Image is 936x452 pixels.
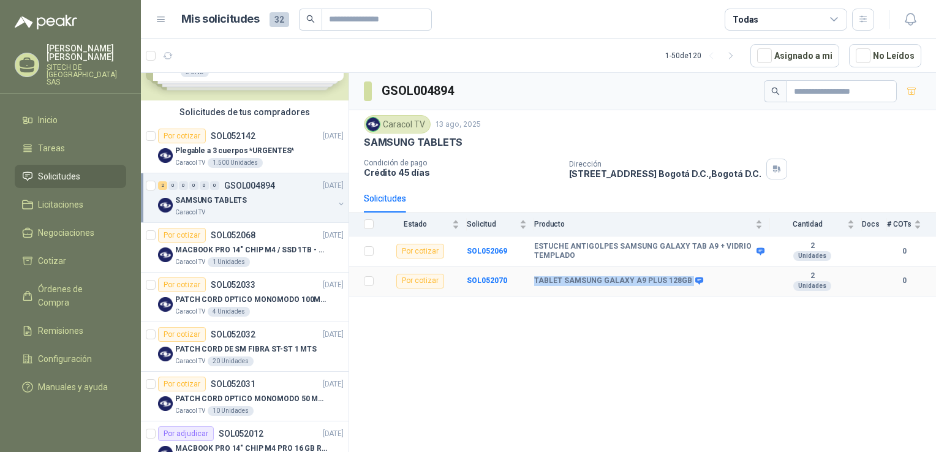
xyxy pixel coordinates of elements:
[436,119,481,130] p: 13 ago, 2025
[270,12,289,27] span: 32
[208,356,254,366] div: 20 Unidades
[175,195,247,206] p: SAMSUNG TABLETS
[15,319,126,342] a: Remisiones
[364,167,559,178] p: Crédito 45 días
[887,246,921,257] b: 0
[396,274,444,288] div: Por cotizar
[862,213,887,236] th: Docs
[208,307,250,317] div: 4 Unidades
[534,220,753,228] span: Producto
[381,220,450,228] span: Estado
[15,277,126,314] a: Órdenes de Compra
[15,108,126,132] a: Inicio
[38,113,58,127] span: Inicio
[569,168,761,179] p: [STREET_ADDRESS] Bogotá D.C. , Bogotá D.C.
[181,10,260,28] h1: Mis solicitudes
[208,406,254,416] div: 10 Unidades
[175,356,205,366] p: Caracol TV
[887,213,936,236] th: # COTs
[665,46,741,66] div: 1 - 50 de 120
[323,379,344,390] p: [DATE]
[323,428,344,440] p: [DATE]
[200,181,209,190] div: 0
[306,15,315,23] span: search
[158,396,173,411] img: Company Logo
[323,279,344,291] p: [DATE]
[534,242,753,261] b: ESTUCHE ANTIGOLPES SAMSUNG GALAXY TAB A9 + VIDRIO TEMPLADO
[38,198,83,211] span: Licitaciones
[47,64,126,86] p: SITECH DE [GEOGRAPHIC_DATA] SAS
[381,213,467,236] th: Estado
[175,244,328,256] p: MACBOOK PRO 14" CHIP M4 / SSD 1TB - 24 GB RAM
[396,244,444,258] div: Por cotizar
[158,129,206,143] div: Por cotizar
[158,178,346,217] a: 2 0 0 0 0 0 GSOL004894[DATE] Company LogoSAMSUNG TABLETSCaracol TV
[15,137,126,160] a: Tareas
[38,254,66,268] span: Cotizar
[887,275,921,287] b: 0
[38,226,94,239] span: Negociaciones
[158,181,167,190] div: 2
[364,159,559,167] p: Condición de pago
[175,307,205,317] p: Caracol TV
[208,158,263,168] div: 1.500 Unidades
[175,158,205,168] p: Caracol TV
[364,115,431,134] div: Caracol TV
[38,282,115,309] span: Órdenes de Compra
[141,223,349,273] a: Por cotizarSOL052068[DATE] Company LogoMACBOOK PRO 14" CHIP M4 / SSD 1TB - 24 GB RAMCaracol TV1 U...
[175,208,205,217] p: Caracol TV
[219,429,263,438] p: SOL052012
[534,276,692,286] b: TABLET SAMSUNG GALAXY A9 PLUS 128GB
[38,380,108,394] span: Manuales y ayuda
[323,230,344,241] p: [DATE]
[38,324,83,337] span: Remisiones
[15,347,126,371] a: Configuración
[15,193,126,216] a: Licitaciones
[175,393,328,405] p: PATCH CORD OPTICO MONOMODO 50 MTS
[47,44,126,61] p: [PERSON_NAME] [PERSON_NAME]
[467,247,507,255] a: SOL052069
[15,375,126,399] a: Manuales y ayuda
[364,192,406,205] div: Solicitudes
[364,136,462,149] p: SAMSUNG TABLETS
[793,281,831,291] div: Unidades
[141,372,349,421] a: Por cotizarSOL052031[DATE] Company LogoPATCH CORD OPTICO MONOMODO 50 MTSCaracol TV10 Unidades
[175,406,205,416] p: Caracol TV
[175,294,328,306] p: PATCH CORD OPTICO MONOMODO 100MTS
[770,213,862,236] th: Cantidad
[15,221,126,244] a: Negociaciones
[175,257,205,267] p: Caracol TV
[770,220,845,228] span: Cantidad
[323,180,344,192] p: [DATE]
[189,181,198,190] div: 0
[38,352,92,366] span: Configuración
[158,198,173,213] img: Company Logo
[224,181,275,190] p: GSOL004894
[208,257,250,267] div: 1 Unidades
[158,327,206,342] div: Por cotizar
[467,213,534,236] th: Solicitud
[179,181,188,190] div: 0
[771,87,780,96] span: search
[141,100,349,124] div: Solicitudes de tus compradores
[382,81,456,100] h3: GSOL004894
[211,330,255,339] p: SOL052032
[534,213,770,236] th: Producto
[211,281,255,289] p: SOL052033
[168,181,178,190] div: 0
[467,276,507,285] a: SOL052070
[15,165,126,188] a: Solicitudes
[158,148,173,163] img: Company Logo
[158,228,206,243] div: Por cotizar
[158,277,206,292] div: Por cotizar
[38,170,80,183] span: Solicitudes
[141,273,349,322] a: Por cotizarSOL052033[DATE] Company LogoPATCH CORD OPTICO MONOMODO 100MTSCaracol TV4 Unidades
[175,145,294,157] p: Plegable a 3 cuerpos *URGENTES*
[158,297,173,312] img: Company Logo
[750,44,839,67] button: Asignado a mi
[323,130,344,142] p: [DATE]
[38,141,65,155] span: Tareas
[887,220,911,228] span: # COTs
[770,241,855,251] b: 2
